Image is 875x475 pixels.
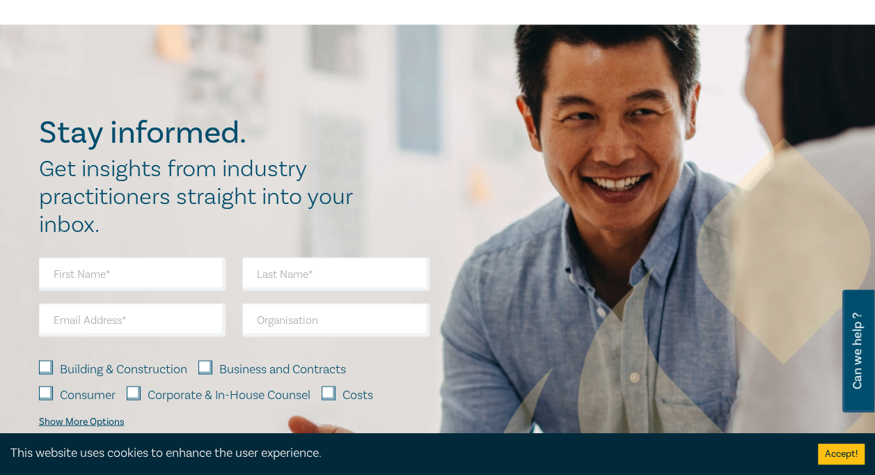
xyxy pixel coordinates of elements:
input: First Name* [39,257,226,290]
input: Email Address* [39,303,226,336]
span: Can we help ? [851,298,864,404]
label: Costs [342,386,373,404]
input: Organisation [242,303,429,336]
div: Show More Options [39,416,125,427]
input: Last Name* [242,257,429,290]
label: Consumer [60,386,116,404]
label: Building & Construction [60,360,187,378]
div: This website uses cookies to enhance the user experience. [10,444,797,462]
h2: Get insights from industry practitioners straight into your inbox. [39,155,368,238]
label: Corporate & In-House Counsel [148,386,310,404]
label: Business and Contracts [219,360,346,378]
h2: Stay informed. [39,115,368,151]
button: Accept cookies [818,444,865,465]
